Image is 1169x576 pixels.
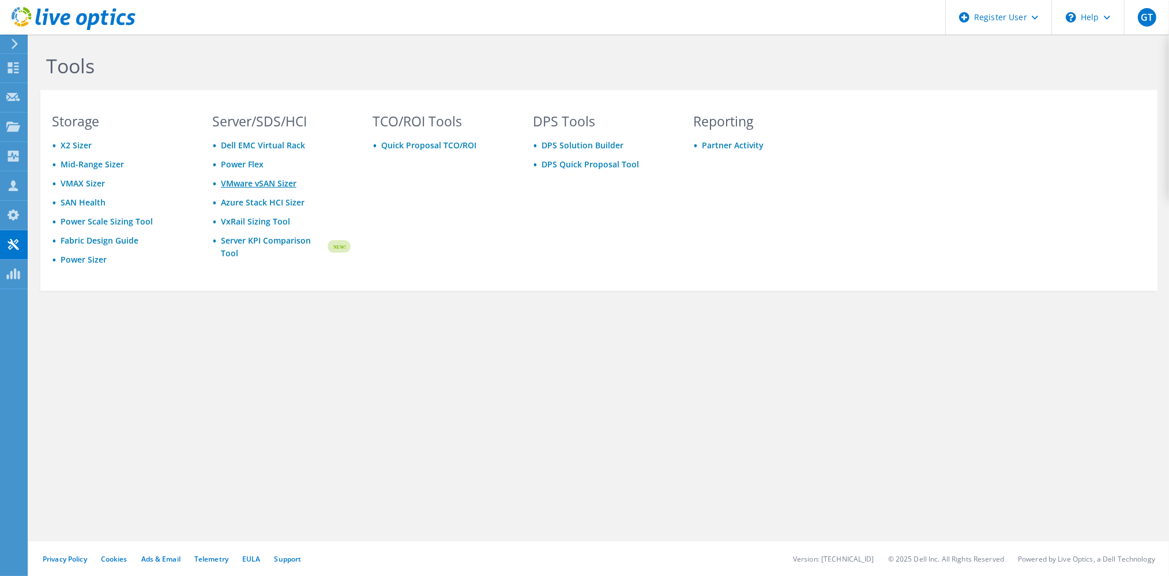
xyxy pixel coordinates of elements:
a: Power Scale Sizing Tool [61,216,153,227]
a: DPS Solution Builder [542,140,623,151]
li: Version: [TECHNICAL_ID] [793,554,874,564]
span: GT [1138,8,1156,27]
svg: \n [1066,12,1076,23]
a: Cookies [101,554,127,564]
a: Quick Proposal TCO/ROI [381,140,476,151]
a: VMAX Sizer [61,178,105,189]
a: Privacy Policy [43,554,87,564]
a: Power Flex [221,159,264,170]
a: Partner Activity [702,140,764,151]
h3: TCO/ROI Tools [373,115,511,128]
li: Powered by Live Optics, a Dell Technology [1018,554,1155,564]
a: Support [274,554,301,564]
a: Azure Stack HCI Sizer [221,197,305,208]
a: Ads & Email [141,554,181,564]
a: Fabric Design Guide [61,235,138,246]
h1: Tools [46,54,825,78]
li: © 2025 Dell Inc. All Rights Reserved [888,554,1004,564]
a: Mid-Range Sizer [61,159,124,170]
a: Telemetry [194,554,228,564]
a: EULA [242,554,260,564]
a: VxRail Sizing Tool [221,216,290,227]
a: Server KPI Comparison Tool [221,234,326,260]
img: new-badge.svg [326,233,351,260]
a: Power Sizer [61,254,107,265]
a: Dell EMC Virtual Rack [221,140,305,151]
a: VMware vSAN Sizer [221,178,296,189]
a: SAN Health [61,197,106,208]
a: DPS Quick Proposal Tool [542,159,639,170]
h3: Reporting [693,115,832,128]
h3: DPS Tools [533,115,671,128]
h3: Storage [52,115,190,128]
a: X2 Sizer [61,140,92,151]
h3: Server/SDS/HCI [212,115,351,128]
